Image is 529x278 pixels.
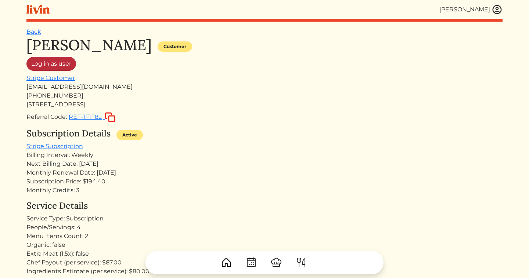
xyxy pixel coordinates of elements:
[26,28,41,35] a: Back
[492,4,503,15] img: user_account-e6e16d2ec92f44fc35f99ef0dc9cddf60790bfa021a6ecb1c896eb5d2907b31c.svg
[26,177,503,186] div: Subscription Price: $194.40
[26,151,503,160] div: Billing Interval: Weekly
[26,241,503,249] div: Organic: false
[26,160,503,168] div: Next Billing Date: [DATE]
[105,112,115,122] img: copy-c88c4d5ff2289bbd861d3078f624592c1430c12286b036973db34a3c10e19d95.svg
[26,143,83,150] a: Stripe Subscription
[295,257,307,268] img: ForkKnife-55491504ffdb50bab0c1e09e7649658475375261d09fd45db06cec23bce548bf.svg
[26,186,503,195] div: Monthly Credits: 3
[26,83,503,91] div: [EMAIL_ADDRESS][DOMAIN_NAME]
[69,113,102,120] span: REF-1F1F82
[158,41,192,52] div: Customer
[26,91,503,100] div: [PHONE_NUMBER]
[68,112,116,122] button: REF-1F1F82
[220,257,232,268] img: House-9bf13187bcbb5817f509fe5e7408150f90897510c4275e13d0d5fca38e0b5951.svg
[26,100,503,109] div: [STREET_ADDRESS]
[26,57,76,71] a: Log in as user
[26,201,503,211] h4: Service Details
[26,5,50,14] img: livin-logo-a0d97d1a881af30f6274990eb6222085a2533c92bbd1e4f22c21b4f0d0e3210c.svg
[26,36,152,54] h1: [PERSON_NAME]
[270,257,282,268] img: ChefHat-a374fb509e4f37eb0702ca99f5f64f3b6956810f32a249b33092029f8484b388.svg
[26,113,67,120] span: Referral Code:
[245,257,257,268] img: CalendarDots-5bcf9d9080389f2a281d69619e1c85352834be518fbc73d9501aef674afc0d57.svg
[26,168,503,177] div: Monthly Renewal Date: [DATE]
[26,232,503,241] div: Menu Items Count: 2
[26,74,75,81] a: Stripe Customer
[26,128,111,139] h4: Subscription Details
[439,5,490,14] div: [PERSON_NAME]
[116,130,143,140] div: Active
[26,223,503,232] div: People/Servings: 4
[26,214,503,223] div: Service Type: Subscription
